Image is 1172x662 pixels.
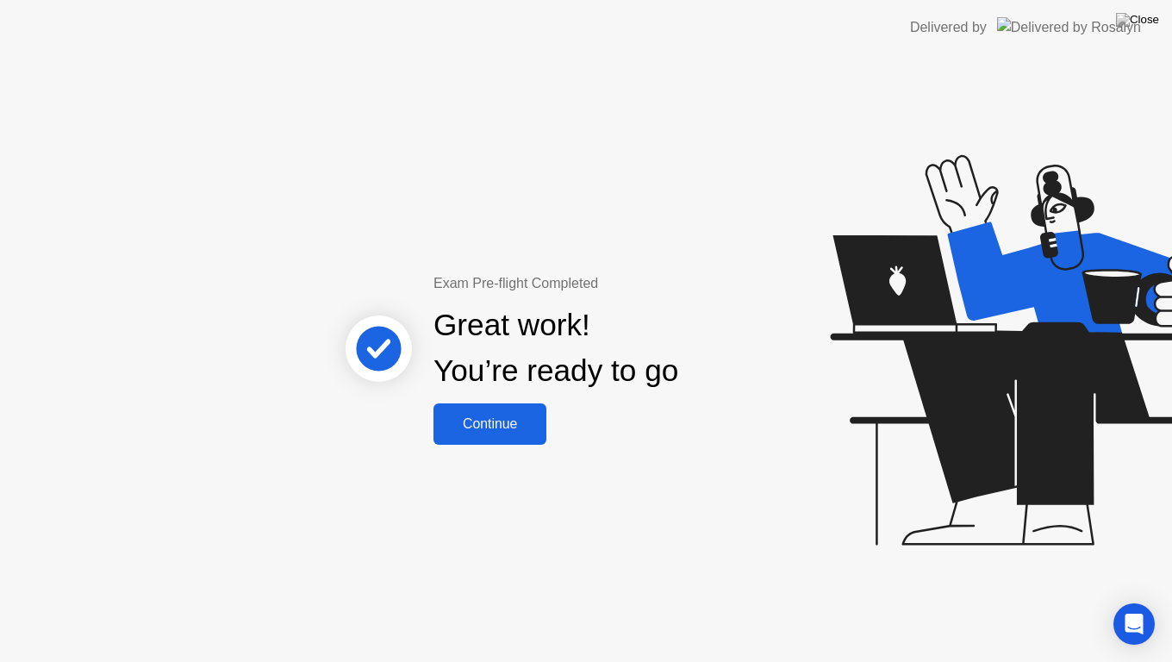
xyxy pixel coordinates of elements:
[439,416,541,432] div: Continue
[910,17,987,38] div: Delivered by
[433,303,678,394] div: Great work! You’re ready to go
[1113,603,1155,645] div: Open Intercom Messenger
[1116,13,1159,27] img: Close
[433,273,789,294] div: Exam Pre-flight Completed
[997,17,1141,37] img: Delivered by Rosalyn
[433,403,546,445] button: Continue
